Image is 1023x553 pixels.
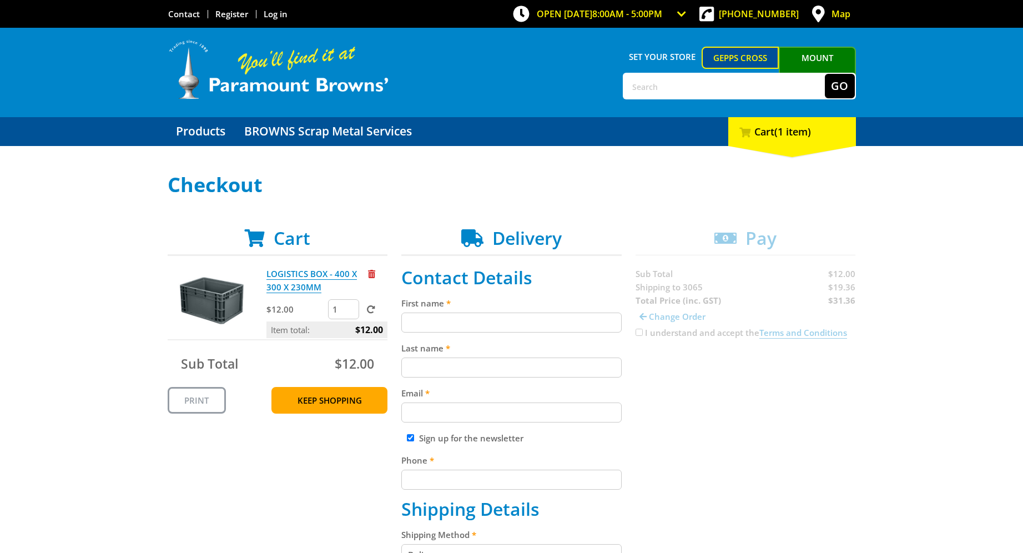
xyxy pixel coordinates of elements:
a: Go to the Contact page [168,8,200,19]
input: Please enter your telephone number. [401,470,622,490]
span: OPEN [DATE] [537,8,662,20]
span: 8:00am - 5:00pm [592,8,662,20]
a: Go to the Products page [168,117,234,146]
h2: Shipping Details [401,499,622,520]
a: Go to the BROWNS Scrap Metal Services page [236,117,420,146]
a: Gepps Cross [702,47,779,69]
h1: Checkout [168,174,856,196]
label: Phone [401,454,622,467]
a: Print [168,387,226,414]
a: LOGISTICS BOX - 400 X 300 X 230MM [266,268,357,293]
p: $12.00 [266,303,326,316]
button: Go [825,74,855,98]
label: First name [401,296,622,310]
span: Delivery [492,226,562,250]
label: Shipping Method [401,528,622,541]
div: Cart [728,117,856,146]
img: Paramount Browns' [168,39,390,100]
input: Please enter your email address. [401,403,622,423]
span: $12.00 [355,321,383,338]
label: Sign up for the newsletter [419,433,523,444]
input: Please enter your first name. [401,313,622,333]
span: (1 item) [774,125,811,138]
img: LOGISTICS BOX - 400 X 300 X 230MM [178,267,245,334]
span: Cart [274,226,310,250]
input: Please enter your last name. [401,358,622,378]
span: $12.00 [335,355,374,373]
a: Go to the registration page [215,8,248,19]
a: Log in [264,8,288,19]
h2: Contact Details [401,267,622,288]
p: Item total: [266,321,387,338]
a: Remove from cart [368,268,375,279]
label: Last name [401,341,622,355]
span: Sub Total [181,355,238,373]
label: Email [401,386,622,400]
a: Mount [PERSON_NAME] [779,47,856,89]
input: Search [624,74,825,98]
a: Keep Shopping [271,387,387,414]
span: Set your store [623,47,702,67]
